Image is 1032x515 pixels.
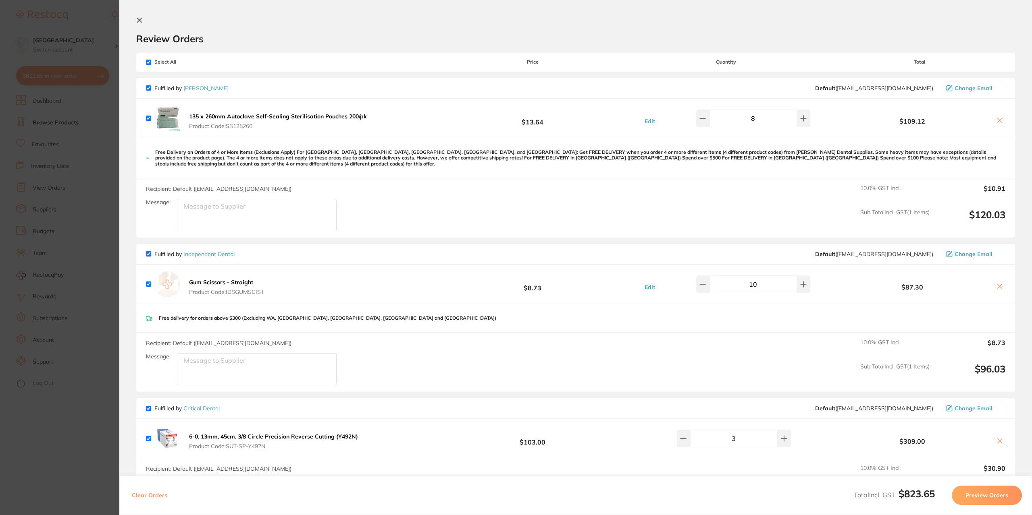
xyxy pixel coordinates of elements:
span: Recipient: Default ( [EMAIL_ADDRESS][DOMAIN_NAME] ) [146,339,291,347]
a: [PERSON_NAME] [183,85,229,92]
span: Product Code: SS135260 [189,123,367,129]
b: $823.65 [899,488,935,500]
img: bjFpbWpuZQ [154,426,180,451]
span: 10.0 % GST Incl. [860,339,930,357]
span: save@adamdental.com.au [815,85,933,91]
h2: Review Orders [136,33,1015,45]
button: Clear Orders [129,486,170,505]
b: Gum Scissors - Straight [189,279,253,286]
button: 6-0, 13mm, 45cm, 3/8 Circle Precision Reverse Cutting (Y492N) Product Code:SUT-SP-Y492N [187,433,360,450]
span: Change Email [955,85,992,91]
a: Independent Dental [183,250,235,258]
b: Default [815,250,835,258]
b: 135 x 260mm Autoclave Self-Sealing Sterilisation Pouches 200/pk [189,113,367,120]
span: Sub Total Incl. GST ( 1 Items) [860,209,930,231]
p: Free Delivery on Orders of 4 or More Items (Exclusions Apply) For [GEOGRAPHIC_DATA], [GEOGRAPHIC_... [155,149,1005,167]
span: Recipient: Default ( [EMAIL_ADDRESS][DOMAIN_NAME] ) [146,185,291,192]
img: bzBrZTN6eQ [154,105,180,131]
span: Product Code: IDSGUMSCIST [189,289,264,295]
button: Change Email [944,405,1005,412]
img: empty.jpg [154,271,180,297]
b: $13.64 [447,111,618,126]
b: $103.00 [447,431,618,446]
span: orders@independentdental.com.au [815,251,933,257]
button: Change Email [944,250,1005,258]
b: $109.12 [834,118,991,125]
output: $8.73 [936,339,1005,357]
b: $8.73 [447,277,618,292]
span: Product Code: SUT-SP-Y492N [189,443,358,449]
b: Default [815,85,835,92]
label: Message: [146,199,171,206]
p: Fulfilled by [154,251,235,257]
span: 10.0 % GST Incl. [860,465,930,482]
button: Change Email [944,85,1005,92]
button: Gum Scissors - Straight Product Code:IDSGUMSCIST [187,279,266,296]
button: 135 x 260mm Autoclave Self-Sealing Sterilisation Pouches 200/pk Product Code:SS135260 [187,113,369,130]
a: Critical Dental [183,405,220,412]
b: $309.00 [834,438,991,445]
button: Edit [642,283,657,291]
span: info@criticaldental.com.au [815,405,933,412]
span: Total [834,59,1005,65]
b: $87.30 [834,283,991,291]
p: Fulfilled by [154,405,220,412]
span: Change Email [955,251,992,257]
output: $10.91 [936,185,1005,203]
span: 10.0 % GST Incl. [860,185,930,203]
output: $30.90 [936,465,1005,482]
span: Sub Total Incl. GST ( 1 Items) [860,363,930,385]
span: Quantity [619,59,834,65]
span: Recipient: Default ( [EMAIL_ADDRESS][DOMAIN_NAME] ) [146,465,291,472]
output: $96.03 [936,363,1005,385]
p: Fulfilled by [154,85,229,91]
b: Default [815,405,835,412]
output: $120.03 [936,209,1005,231]
button: Edit [642,118,657,125]
span: Total Incl. GST [854,491,935,499]
button: Preview Orders [952,486,1022,505]
span: Price [447,59,618,65]
span: Select All [146,59,227,65]
b: 6-0, 13mm, 45cm, 3/8 Circle Precision Reverse Cutting (Y492N) [189,433,358,440]
label: Message: [146,353,171,360]
p: Free delivery for orders above $300 (Excluding WA, [GEOGRAPHIC_DATA], [GEOGRAPHIC_DATA], [GEOGRAP... [159,315,496,321]
span: Change Email [955,405,992,412]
